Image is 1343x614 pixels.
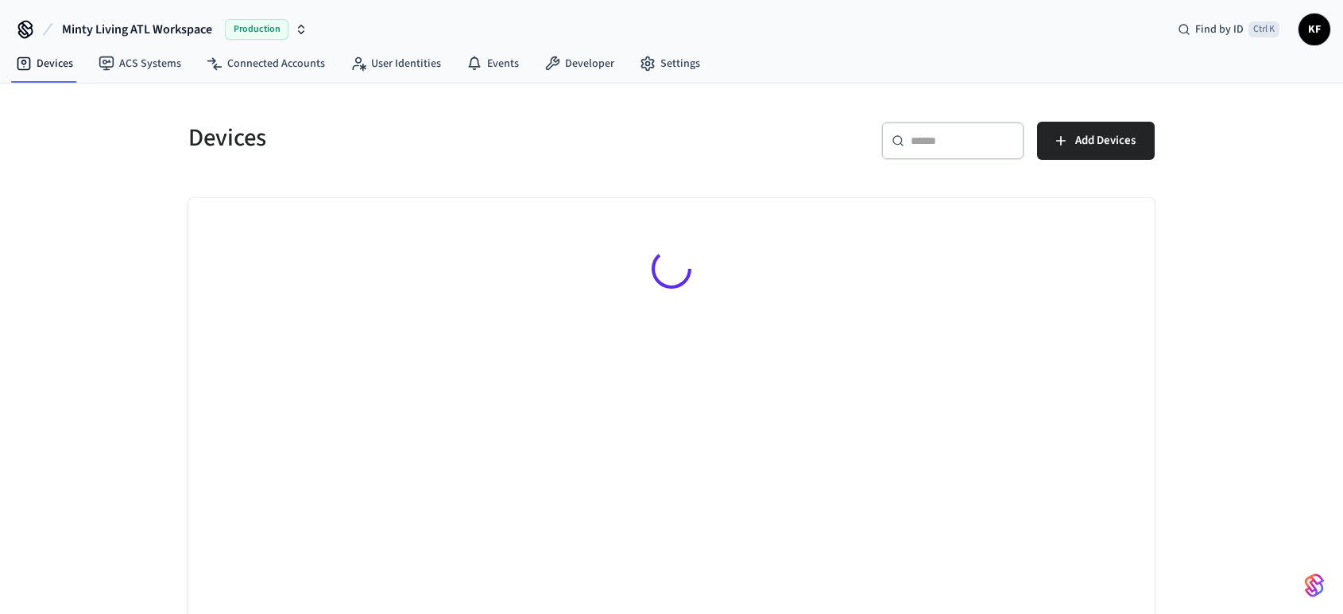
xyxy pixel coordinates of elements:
span: KF [1300,15,1329,44]
span: Minty Living ATL Workspace [62,20,212,39]
a: ACS Systems [86,49,194,78]
a: Connected Accounts [194,49,338,78]
span: Add Devices [1075,130,1136,151]
button: Add Devices [1037,122,1155,160]
div: Find by IDCtrl K [1165,15,1292,44]
span: Find by ID [1195,21,1244,37]
button: KF [1298,14,1330,45]
h5: Devices [188,122,662,154]
a: Settings [627,49,713,78]
a: Events [454,49,532,78]
img: SeamLogoGradient.69752ec5.svg [1305,573,1324,598]
a: User Identities [338,49,454,78]
a: Devices [3,49,86,78]
span: Ctrl K [1248,21,1279,37]
a: Developer [532,49,627,78]
span: Production [225,19,288,40]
